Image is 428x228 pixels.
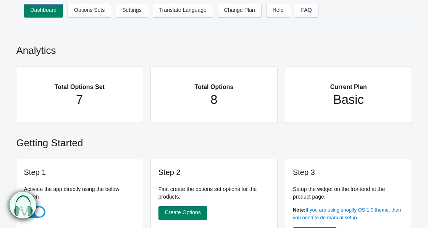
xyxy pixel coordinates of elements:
h2: Getting Started [16,128,412,154]
a: Translate Language [153,4,213,18]
h3: Step 3 [293,167,404,178]
a: Change Plan [218,4,262,18]
a: FAQ [295,4,318,18]
h2: Analytics [16,36,412,61]
h2: Total Options [166,74,262,92]
a: Dashboard [24,4,63,18]
h3: Step 1 [24,167,136,178]
p: Activate the app directly using the below button [24,185,136,201]
p: First create the options set options for the products. [158,185,270,201]
a: Options Sets [68,4,111,18]
h2: Current Plan [300,74,397,92]
h2: Total Options Set [32,74,128,92]
p: Setup the widget on the frontend at the product page. [293,185,404,201]
b: Note: [293,207,305,213]
a: Help [266,4,290,18]
h1: 7 [32,92,128,107]
a: Create Options [158,206,207,220]
h3: Step 2 [158,167,270,178]
a: If you are using shopify OS 1.0 theme, then you need to do manual setup. [293,207,401,220]
h1: 8 [166,92,262,107]
a: Settings [116,4,148,18]
h1: Basic [300,92,397,107]
img: bxm.png [8,192,36,219]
